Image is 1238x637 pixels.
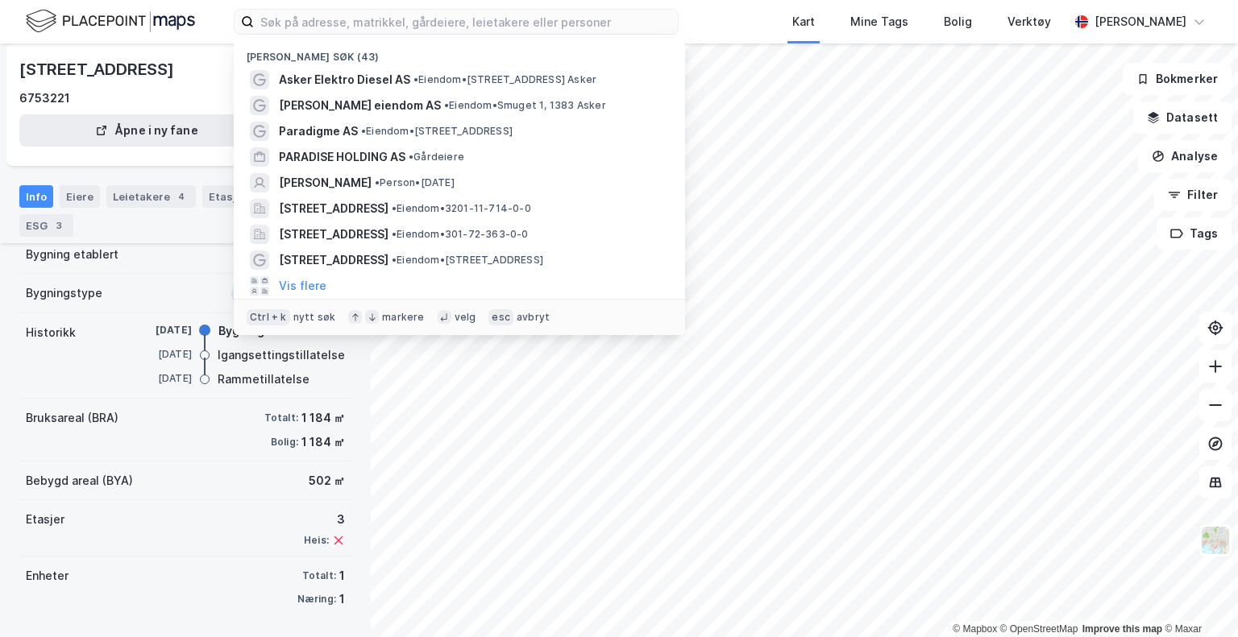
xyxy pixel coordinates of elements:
[1157,217,1232,250] button: Tags
[1200,525,1231,556] img: Z
[19,185,53,208] div: Info
[279,96,441,115] span: [PERSON_NAME] eiendom AS
[247,309,290,325] div: Ctrl + k
[1123,63,1232,95] button: Bokmerker
[1154,179,1232,211] button: Filter
[279,199,388,218] span: [STREET_ADDRESS]
[304,510,345,529] div: 3
[297,593,336,606] div: Næring:
[301,432,345,452] div: 1 184 ㎡
[26,510,64,529] div: Etasjer
[218,321,337,341] div: Bygning er tatt i bruk
[409,151,464,163] span: Gårdeiere
[1138,140,1232,172] button: Analyse
[293,311,336,324] div: nytt søk
[953,623,997,635] a: Mapbox
[279,122,358,141] span: Paradigme AS
[26,471,133,490] div: Bebygd areal (BYA)
[392,254,397,266] span: •
[409,151,413,163] span: •
[455,311,476,324] div: velg
[792,12,815,31] div: Kart
[517,311,550,324] div: avbryt
[413,73,418,85] span: •
[1095,12,1186,31] div: [PERSON_NAME]
[392,228,397,240] span: •
[279,225,388,244] span: [STREET_ADDRESS]
[339,566,345,585] div: 1
[1082,623,1162,635] a: Improve this map
[127,323,192,337] div: [DATE]
[1157,560,1238,637] div: Kontrollprogram for chat
[234,38,685,67] div: [PERSON_NAME] søk (43)
[392,202,397,214] span: •
[444,99,449,111] span: •
[361,125,366,137] span: •
[26,245,118,264] div: Bygning etablert
[106,185,196,208] div: Leietakere
[26,566,69,585] div: Enheter
[301,408,345,428] div: 1 184 ㎡
[1000,623,1078,635] a: OpenStreetMap
[19,56,177,82] div: [STREET_ADDRESS]
[382,311,424,324] div: markere
[127,347,192,362] div: [DATE]
[488,309,513,325] div: esc
[209,189,308,204] div: Etasjer og enheter
[279,173,372,192] span: [PERSON_NAME]
[1157,560,1238,637] iframe: Chat Widget
[254,10,678,34] input: Søk på adresse, matrikkel, gårdeiere, leietakere eller personer
[944,12,972,31] div: Bolig
[279,276,326,296] button: Vis flere
[218,345,345,365] div: Igangsettingstillatelse
[26,323,76,342] div: Historikk
[444,99,606,112] span: Eiendom • Smuget 1, 1383 Asker
[392,254,543,267] span: Eiendom • [STREET_ADDRESS]
[218,370,309,389] div: Rammetillatelse
[413,73,596,86] span: Eiendom • [STREET_ADDRESS] Asker
[309,471,345,490] div: 502 ㎡
[302,569,336,582] div: Totalt:
[279,70,410,89] span: Asker Elektro Diesel AS
[1007,12,1051,31] div: Verktøy
[850,12,908,31] div: Mine Tags
[279,250,388,270] span: [STREET_ADDRESS]
[271,436,298,449] div: Bolig:
[1133,101,1232,134] button: Datasett
[173,188,189,205] div: 4
[19,214,73,237] div: ESG
[26,283,102,303] div: Bygningstype
[392,228,529,241] span: Eiendom • 301-72-363-0-0
[26,408,118,428] div: Bruksareal (BRA)
[375,176,455,189] span: Person • [DATE]
[60,185,100,208] div: Eiere
[279,147,405,167] span: PARADISE HOLDING AS
[26,7,195,35] img: logo.f888ab2527a4732fd821a326f86c7f29.svg
[304,534,329,547] div: Heis:
[127,371,192,386] div: [DATE]
[392,202,531,215] span: Eiendom • 3201-11-714-0-0
[19,89,70,108] div: 6753221
[19,114,274,147] button: Åpne i ny fane
[51,217,67,234] div: 3
[264,412,298,424] div: Totalt:
[339,589,345,609] div: 1
[361,125,513,138] span: Eiendom • [STREET_ADDRESS]
[375,176,380,188] span: •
